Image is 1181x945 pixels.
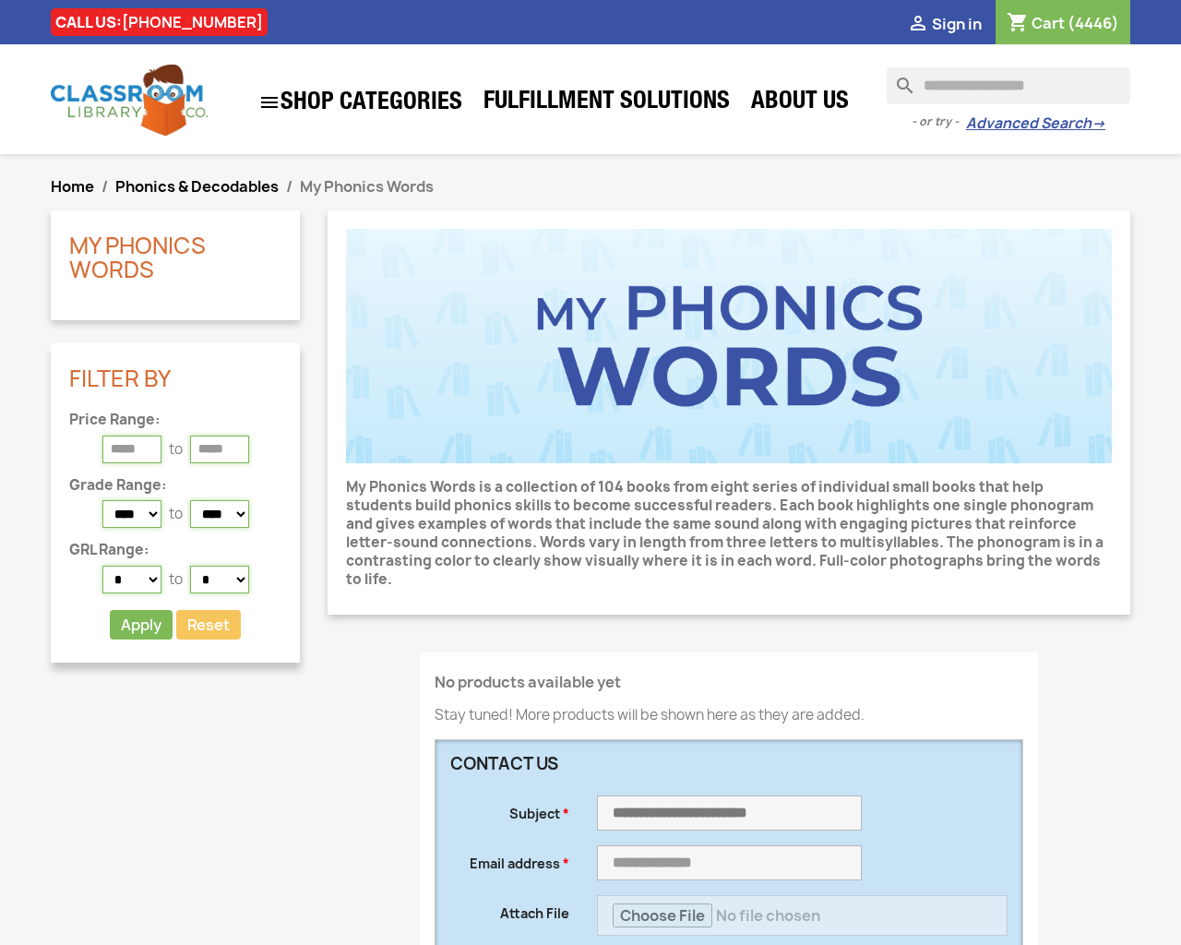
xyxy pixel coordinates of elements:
h4: No products available yet [435,675,1023,691]
p: Stay tuned! More products will be shown here as they are added. [435,706,1023,724]
p: to [169,440,183,459]
a: Phonics & Decodables [115,176,279,197]
a: Reset [176,610,241,640]
span: Cart [1032,13,1065,33]
a: [PHONE_NUMBER] [122,12,263,32]
span: - or try - [912,113,966,131]
a: My Phonics Words [69,230,206,285]
span: My Phonics Words [300,176,434,197]
p: Price Range: [69,413,281,428]
img: Classroom Library Company [51,65,208,136]
img: CLC_PhonicsWords.jpg [346,229,1112,463]
a: Shopping cart link containing 4446 product(s) [1007,13,1119,33]
label: Attach File [436,895,583,923]
p: to [169,570,183,589]
p: Filter By [69,366,281,390]
a: SHOP CATEGORIES [249,82,471,123]
a: Home [51,176,94,197]
span: Sign in [932,14,982,34]
p: Grade Range: [69,478,281,494]
p: to [169,505,183,523]
i: search [887,67,909,90]
i: shopping_cart [1007,13,1029,35]
a:  Sign in [907,14,982,34]
a: Advanced Search→ [966,114,1105,133]
span: → [1092,114,1105,133]
input: Search [887,67,1130,104]
p: My Phonics Words is a collection of 104 books from eight series of individual small books that he... [346,478,1112,589]
div: CALL US: [51,8,268,36]
label: Email address [436,845,583,873]
i:  [258,91,280,114]
a: About Us [742,85,858,122]
label: Subject [436,795,583,823]
button: Apply [110,610,173,640]
a: Fulfillment Solutions [474,85,739,122]
h3: Contact us [450,755,862,773]
p: GRL Range: [69,543,281,558]
span: (4446) [1068,13,1119,33]
i:  [907,14,929,36]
